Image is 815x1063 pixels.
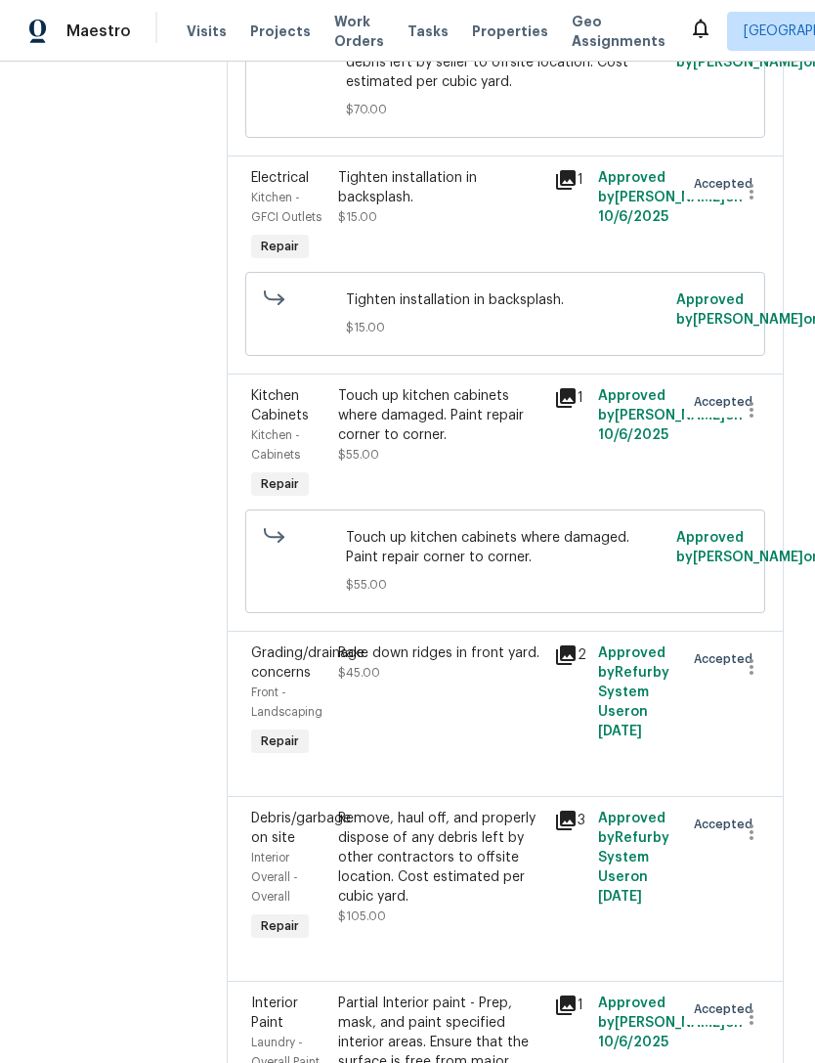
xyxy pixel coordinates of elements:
[338,449,379,461] span: $55.00
[253,731,307,751] span: Repair
[346,575,664,595] span: $55.00
[598,210,668,224] span: 10/6/2025
[554,386,585,410] div: 1
[554,809,585,832] div: 3
[598,646,669,738] span: Approved by Refurby System User on
[346,528,664,567] span: Touch up kitchen cabinets where damaged. Paint repair corner to corner.
[694,174,760,194] span: Accepted
[251,812,351,845] span: Debris/garbage on site
[598,171,743,224] span: Approved by [PERSON_NAME] on
[338,809,543,907] div: Remove, haul off, and properly dispose of any debris left by other contractors to offsite locatio...
[338,168,543,207] div: Tighten installation in backsplash.
[251,646,365,680] span: Grading/drainage concerns
[694,815,760,834] span: Accepted
[187,22,227,41] span: Visits
[598,428,668,442] span: 10/6/2025
[694,649,760,669] span: Accepted
[253,237,307,256] span: Repair
[346,100,664,119] span: $70.00
[253,474,307,494] span: Repair
[66,22,131,41] span: Maestro
[251,192,322,223] span: Kitchen - GFCI Outlets
[554,994,585,1017] div: 1
[554,168,585,192] div: 1
[251,389,309,422] span: Kitchen Cabinets
[598,812,669,904] span: Approved by Refurby System User on
[251,997,298,1030] span: Interior Paint
[598,1036,668,1049] span: 10/6/2025
[338,643,543,663] div: Rake down ridges in front yard.
[346,318,664,337] span: $15.00
[250,22,311,41] span: Projects
[472,22,548,41] span: Properties
[251,429,300,461] span: Kitchen - Cabinets
[346,290,664,310] span: Tighten installation in backsplash.
[598,389,743,442] span: Approved by [PERSON_NAME] on
[346,33,664,92] span: Remove, haul off, and properly dispose of any debris left by seller to offsite location. Cost est...
[572,12,665,51] span: Geo Assignments
[251,687,322,718] span: Front - Landscaping
[598,725,642,738] span: [DATE]
[554,643,585,667] div: 2
[251,171,309,185] span: Electrical
[598,890,642,904] span: [DATE]
[338,386,543,445] div: Touch up kitchen cabinets where damaged. Paint repair corner to corner.
[338,211,377,223] span: $15.00
[334,12,384,51] span: Work Orders
[338,910,386,922] span: $105.00
[598,997,743,1049] span: Approved by [PERSON_NAME] on
[694,999,760,1019] span: Accepted
[338,667,380,679] span: $45.00
[694,392,760,412] span: Accepted
[251,852,298,903] span: Interior Overall - Overall
[253,916,307,936] span: Repair
[407,24,449,38] span: Tasks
